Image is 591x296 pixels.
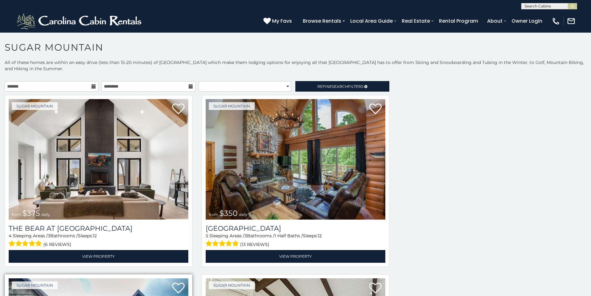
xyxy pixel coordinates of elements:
[436,16,481,26] a: Rental Program
[219,209,238,218] span: $350
[172,103,185,116] a: Add to favorites
[206,99,385,220] img: Grouse Moor Lodge
[206,224,385,233] h3: Grouse Moor Lodge
[206,224,385,233] a: [GEOGRAPHIC_DATA]
[9,233,188,248] div: Sleeping Areas / Bathrooms / Sleeps:
[244,233,247,239] span: 3
[369,103,382,116] a: Add to favorites
[209,102,255,110] a: Sugar Mountain
[209,212,218,217] span: from
[22,209,40,218] span: $375
[206,250,385,263] a: View Property
[9,224,188,233] a: The Bear At [GEOGRAPHIC_DATA]
[9,250,188,263] a: View Property
[240,240,269,248] span: (13 reviews)
[484,16,506,26] a: About
[272,17,292,25] span: My Favs
[16,12,144,30] img: White-1-2.png
[239,212,248,217] span: daily
[12,281,58,289] a: Sugar Mountain
[206,233,385,248] div: Sleeping Areas / Bathrooms / Sleeps:
[300,16,344,26] a: Browse Rentals
[43,240,71,248] span: (6 reviews)
[332,84,348,89] span: Search
[9,224,188,233] h3: The Bear At Sugar Mountain
[12,212,21,217] span: from
[172,282,185,295] a: Add to favorites
[48,233,50,239] span: 3
[347,16,396,26] a: Local Area Guide
[12,102,58,110] a: Sugar Mountain
[263,17,293,25] a: My Favs
[317,84,363,89] span: Refine Filters
[9,99,188,220] img: The Bear At Sugar Mountain
[206,233,208,239] span: 5
[318,233,322,239] span: 12
[9,233,11,239] span: 4
[206,99,385,220] a: Grouse Moor Lodge from $350 daily
[369,282,382,295] a: Add to favorites
[295,81,389,92] a: RefineSearchFilters
[41,212,50,217] span: daily
[508,16,545,26] a: Owner Login
[93,233,97,239] span: 12
[399,16,433,26] a: Real Estate
[9,99,188,220] a: The Bear At Sugar Mountain from $375 daily
[209,281,255,289] a: Sugar Mountain
[275,233,303,239] span: 1 Half Baths /
[567,17,575,25] img: mail-regular-white.png
[552,17,560,25] img: phone-regular-white.png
